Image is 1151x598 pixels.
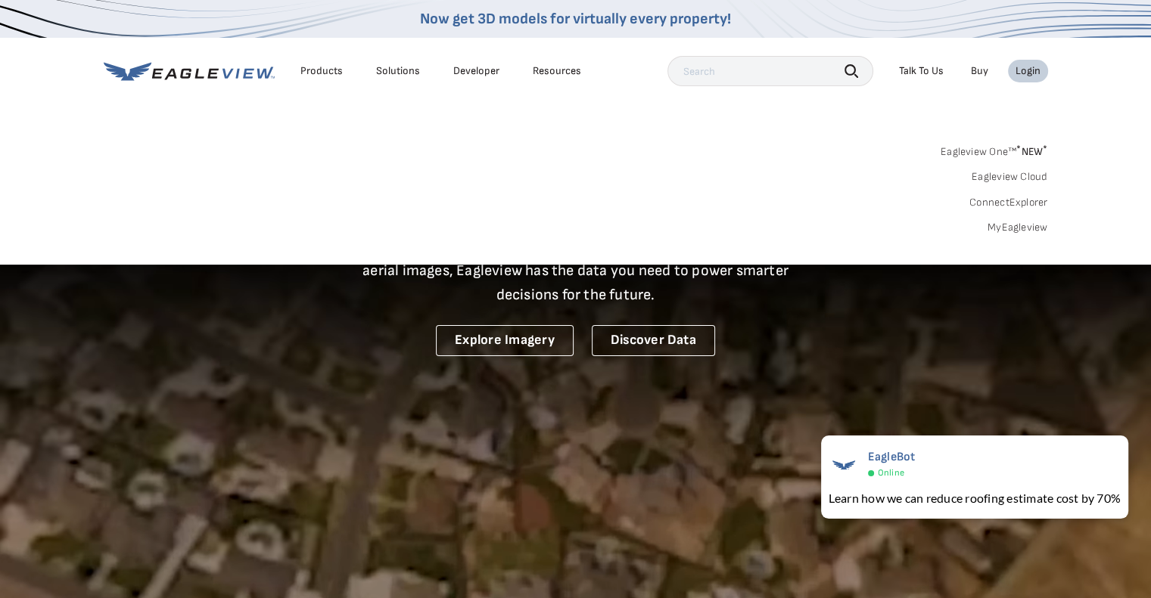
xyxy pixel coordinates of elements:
[972,170,1048,184] a: Eagleview Cloud
[829,489,1121,507] div: Learn how we can reduce roofing estimate cost by 70%
[969,196,1048,209] a: ConnectExplorer
[420,10,731,28] a: Now get 3D models for virtually every property!
[868,450,916,464] span: EagleBot
[344,234,807,307] p: A new era starts here. Built on more than 3.5 billion high-resolution aerial images, Eagleview ha...
[592,325,715,356] a: Discover Data
[667,56,873,86] input: Search
[1016,64,1041,78] div: Login
[533,64,581,78] div: Resources
[829,450,859,480] img: EagleBot
[988,221,1048,234] a: MyEagleview
[376,64,420,78] div: Solutions
[878,467,904,479] span: Online
[971,64,988,78] a: Buy
[300,64,343,78] div: Products
[1016,145,1047,158] span: NEW
[453,64,499,78] a: Developer
[941,141,1048,158] a: Eagleview One™*NEW*
[899,64,944,78] div: Talk To Us
[436,325,574,356] a: Explore Imagery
